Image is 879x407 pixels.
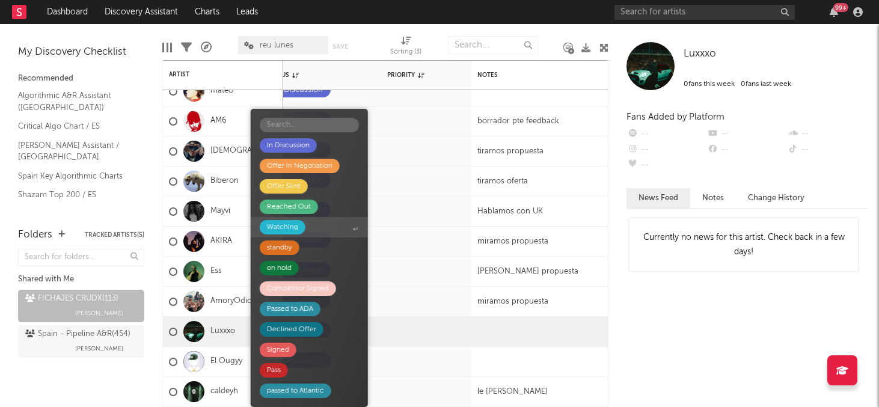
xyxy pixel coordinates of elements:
span: [PERSON_NAME] [75,341,123,356]
div: Reached Out [267,200,311,214]
div: borrador pte feedback [471,117,565,126]
div: Offer In Negotiation [267,159,332,173]
div: standby [267,240,292,255]
div: In Discussion [267,138,310,153]
div: miramos propuesta [471,237,554,246]
div: -- [706,142,786,158]
div: -- [787,126,867,142]
div: -- [626,142,706,158]
div: Currently no news for this artist. Check back in a few days! [629,218,858,271]
a: FICHAJES CRUDX(113)[PERSON_NAME] [18,290,144,322]
div: Hablamos con UK [471,207,549,216]
div: 99 + [833,3,848,12]
div: -- [706,126,786,142]
span: reu lunes [260,41,293,49]
a: AKIRA [210,236,232,246]
a: Shazam Top 200 / ES [18,188,132,201]
a: [DEMOGRAPHIC_DATA] [210,146,298,156]
div: Edit Columns [162,30,172,65]
div: Passed to ADA [267,302,313,316]
a: AM6 [210,116,227,126]
button: Change History [736,188,816,208]
a: El Ougyy [210,357,242,367]
div: Notes [477,72,598,79]
span: [PERSON_NAME] [75,306,123,320]
div: tiramos propuesta [471,147,550,156]
div: A&R Pipeline [201,30,212,65]
div: My Discovery Checklist [18,45,144,60]
div: Watching [267,220,298,234]
div: on hold [267,261,292,275]
a: Critical Algo Chart / ES [18,120,132,133]
a: caldeyh [210,387,238,397]
div: passed to Atlantic [267,384,324,398]
input: Search for folders... [18,249,144,266]
a: Spain Key Algorithmic Charts [18,170,132,183]
input: Search for artists [614,5,795,20]
div: Competitor Signed [267,281,329,296]
div: -- [626,126,706,142]
span: Luxxxo [684,49,716,59]
div: miramos propuesta [471,297,554,307]
div: le [PERSON_NAME] [471,387,554,397]
a: Luxxxo [210,326,235,337]
div: In Discussion [274,83,323,97]
a: Mayvi [210,206,230,216]
div: Shared with Me [18,272,144,287]
a: [PERSON_NAME] Assistant / [GEOGRAPHIC_DATA] [18,139,132,164]
button: 99+ [830,7,838,17]
a: Algorithmic A&R Assistant ([GEOGRAPHIC_DATA]) [18,89,132,114]
div: Priority [387,72,435,79]
input: Search... [448,36,538,54]
button: News Feed [626,188,690,208]
div: -- [787,142,867,158]
span: 0 fans last week [684,81,791,88]
div: Offer Sent [267,179,301,194]
div: -- [626,158,706,173]
div: Spain - Pipeline A&R ( 454 ) [25,327,130,341]
div: Recommended [18,72,144,86]
div: [PERSON_NAME] propuesta [477,267,578,277]
div: Declined Offer [267,322,316,337]
button: Tracked Artists(5) [85,232,144,238]
div: Filters [181,30,192,65]
div: Status [267,72,345,79]
a: Biberon [210,176,239,186]
span: 0 fans this week [684,81,735,88]
div: Artist [169,71,259,78]
a: AmoryOdio [210,296,252,307]
a: mateo [210,86,233,96]
button: Notes [690,188,736,208]
div: Sorting (3) [390,30,421,65]
div: tiramos oferta [471,177,534,186]
a: Luxxxo [684,48,716,60]
button: Save [332,43,348,50]
div: Signed [267,343,289,357]
a: Ess [210,266,222,277]
span: Fans Added by Platform [626,112,724,121]
input: Search... [260,118,359,132]
div: Sorting ( 3 ) [390,45,421,60]
div: Pass [267,363,281,378]
a: Spain - Pipeline A&R(454)[PERSON_NAME] [18,325,144,358]
div: Folders [18,228,52,242]
div: FICHAJES CRUDX ( 113 ) [25,292,118,306]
